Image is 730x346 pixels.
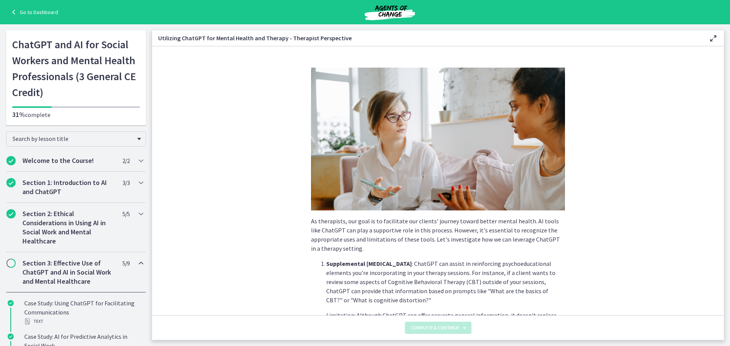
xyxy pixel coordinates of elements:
[12,110,140,119] p: complete
[13,135,133,142] span: Search by lesson title
[311,68,565,210] img: Slides_for_Title_Slides_for_ChatGPT_and_AI_for_Social_Work_%288%29.png
[22,178,115,196] h2: Section 1: Introduction to AI and ChatGPT
[22,209,115,246] h2: Section 2: Ethical Considerations in Using AI in Social Work and Mental Healthcare
[122,259,130,268] span: 5 / 9
[12,36,140,100] h1: ChatGPT and AI for Social Workers and Mental Health Professionals (3 General CE Credit)
[344,3,435,21] img: Agents of Change
[122,209,130,218] span: 5 / 5
[158,33,697,43] h3: Utilizing ChatGPT for Mental Health and Therapy - Therapist Perspective
[122,178,130,187] span: 3 / 3
[311,216,565,253] p: As therapists, our goal is to facilitate our clients' journey toward better mental health. AI too...
[326,260,412,267] strong: Supplemental [MEDICAL_DATA]
[411,325,459,331] span: Complete & continue
[24,317,143,326] div: Text
[326,311,565,338] p: Limitation: Although ChatGPT can offer accurate general information, it doesn't replace the nuanc...
[24,299,143,326] div: Case Study: Using ChatGPT for Facilitating Communications
[6,156,16,165] i: Completed
[8,300,14,306] i: Completed
[8,333,14,340] i: Completed
[12,110,25,119] span: 31%
[6,178,16,187] i: Completed
[9,8,58,17] a: Go to Dashboard
[405,322,471,334] button: Complete & continue
[22,156,115,165] h2: Welcome to the Course!
[122,156,130,165] span: 2 / 2
[6,209,16,218] i: Completed
[6,131,146,147] div: Search by lesson title
[22,259,115,286] h2: Section 3: Effective Use of ChatGPT and AI in Social Work and Mental Healthcare
[326,259,565,305] p: : ChatGPT can assist in reinforcing psychoeducational elements you're incorporating in your thera...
